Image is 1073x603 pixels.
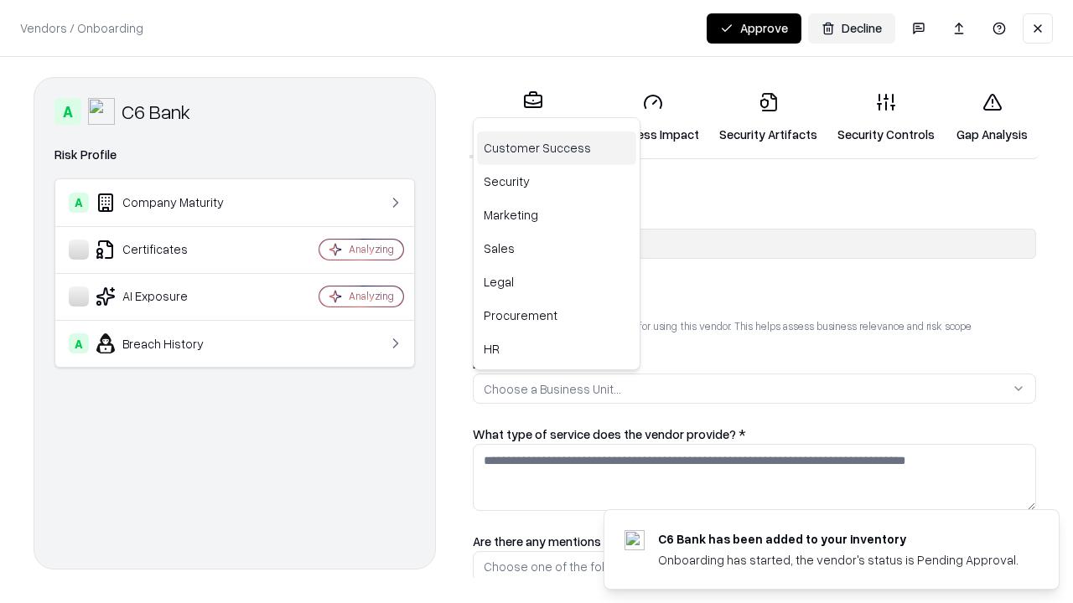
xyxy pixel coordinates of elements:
div: Onboarding has started, the vendor's status is Pending Approval. [658,551,1019,569]
div: Marketing [477,198,636,232]
div: Sales [477,232,636,265]
div: Security [477,165,636,198]
div: C6 Bank has been added to your inventory [658,530,1019,548]
div: Customer Success [477,131,636,165]
div: HR [477,332,636,366]
div: Legal [477,265,636,299]
div: Suggestions [474,118,640,369]
div: G&A [477,366,636,399]
img: c6bank.com.br [625,530,645,550]
div: Procurement [477,299,636,332]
